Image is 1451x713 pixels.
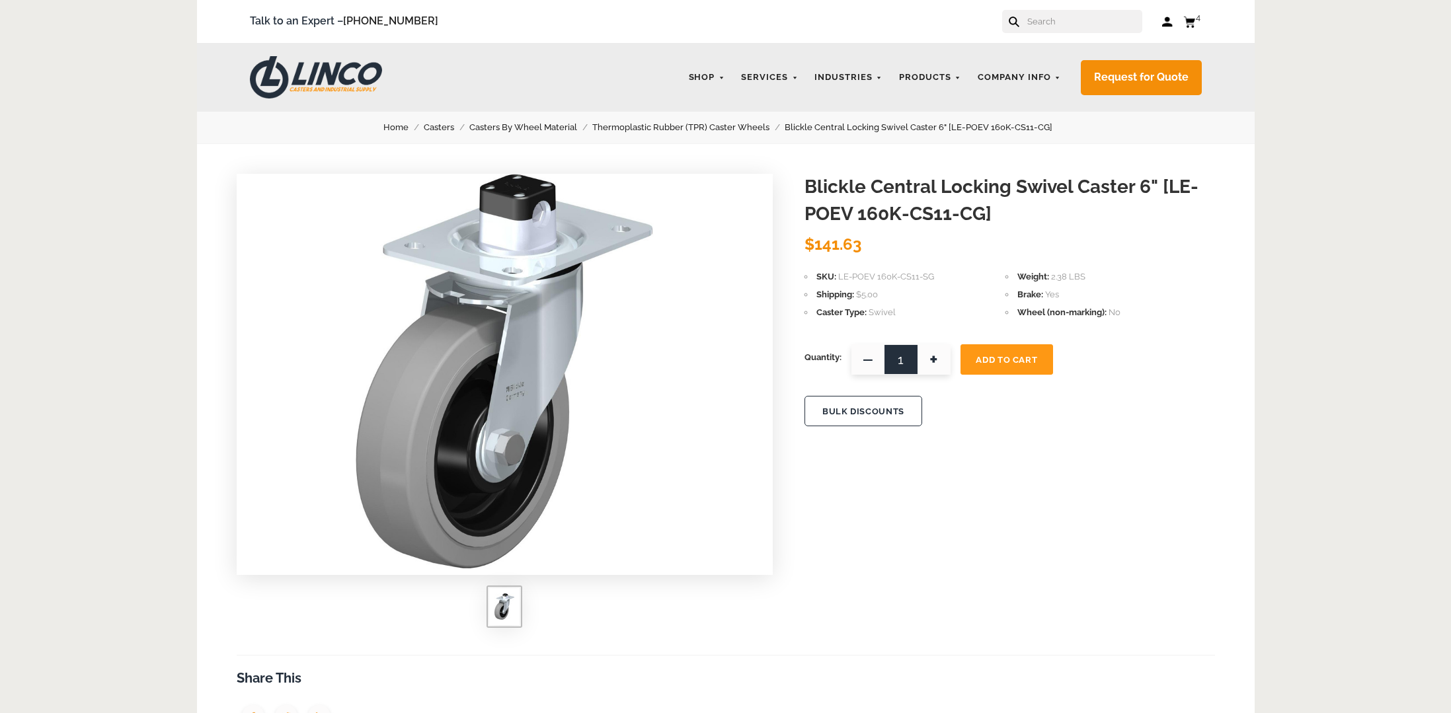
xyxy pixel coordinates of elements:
button: BULK DISCOUNTS [804,396,922,426]
input: Search [1026,10,1142,33]
h1: Blickle Central Locking Swivel Caster 6" [LE-POEV 160K-CS11-CG] [804,174,1215,227]
a: 4 [1183,13,1202,30]
a: Company Info [971,65,1068,91]
span: SKU [816,272,836,281]
span: Brake [1017,289,1043,299]
span: LE-POEV 160K-CS11-SG [838,272,934,281]
span: No [1109,307,1120,317]
a: Products [892,65,968,91]
h3: Share This [237,669,1215,688]
a: Shop [682,65,732,91]
span: $5.00 [856,289,878,299]
span: Caster Type [816,307,867,317]
span: + [918,344,951,375]
span: Swivel [869,307,896,317]
img: LINCO CASTERS & INDUSTRIAL SUPPLY [250,56,382,98]
a: Log in [1162,15,1173,28]
a: Blickle Central Locking Swivel Caster 6" [LE-POEV 160K-CS11-CG] [785,120,1068,135]
a: Thermoplastic Rubber (TPR) Caster Wheels [592,120,785,135]
a: [PHONE_NUMBER] [343,15,438,27]
a: Home [383,120,424,135]
span: Add To Cart [976,355,1037,365]
span: Quantity [804,344,842,371]
a: Casters [424,120,469,135]
a: Request for Quote [1081,60,1202,95]
span: 4 [1196,12,1200,22]
img: Blickle Central Locking Swivel Caster 6" [LE-POEV 160K-CS11-CG] [356,174,654,570]
a: Services [734,65,804,91]
span: $141.63 [804,235,861,254]
img: Blickle Central Locking Swivel Caster 6" [LE-POEV 160K-CS11-CG] [494,593,514,620]
a: Casters By Wheel Material [469,120,592,135]
a: Industries [808,65,889,91]
span: 2.38 LBS [1051,272,1085,281]
span: — [851,344,884,375]
span: Shipping [816,289,854,299]
span: Talk to an Expert – [250,13,438,30]
span: Yes [1045,289,1059,299]
span: Weight [1017,272,1049,281]
span: Wheel (non-marking) [1017,307,1107,317]
button: Add To Cart [961,344,1053,375]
